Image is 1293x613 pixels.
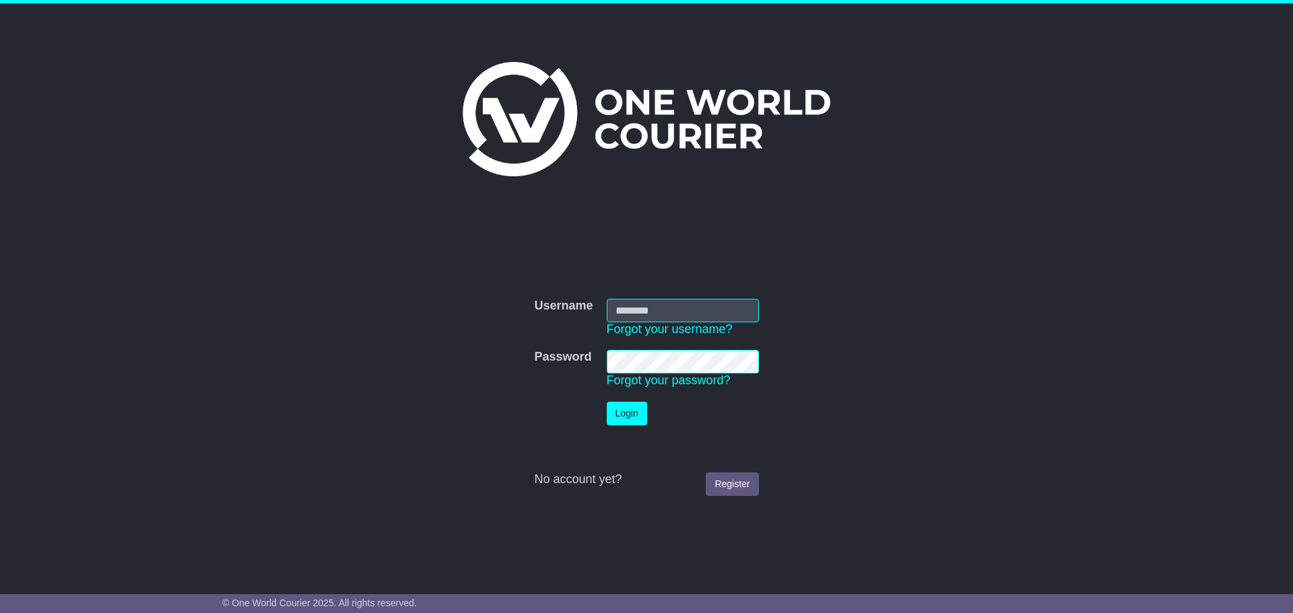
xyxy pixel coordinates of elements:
a: Register [706,472,758,496]
div: No account yet? [534,472,758,487]
a: Forgot your password? [607,373,731,387]
img: One World [463,62,830,176]
span: © One World Courier 2025. All rights reserved. [222,598,417,608]
label: Password [534,350,591,365]
label: Username [534,299,593,314]
button: Login [607,402,647,425]
a: Forgot your username? [607,322,733,336]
